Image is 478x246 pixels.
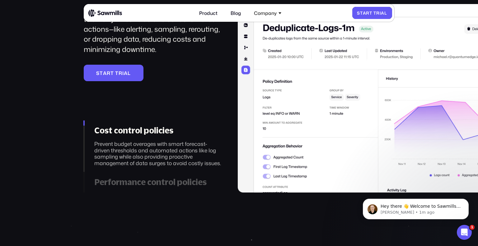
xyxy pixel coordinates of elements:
span: a [124,70,128,76]
span: S [96,70,100,76]
span: i [380,11,381,16]
span: a [103,70,107,76]
a: Product [195,7,221,19]
span: r [366,11,369,16]
span: t [100,70,103,76]
span: i [122,70,124,76]
iframe: Intercom notifications message [354,186,478,229]
a: Blog [227,7,244,19]
div: Define policies to monitor specific telemetry thresholds and set automated actions—like alerting,... [84,4,221,54]
span: a [381,11,384,16]
span: r [107,70,110,76]
span: a [363,11,366,16]
div: Company [254,10,277,16]
div: Prevent budget overages with smart forecast-driven thresholds and automated actions like log samp... [94,141,221,167]
div: Company [251,7,285,19]
span: 1 [470,225,475,230]
span: S [357,11,360,16]
div: Performance control policies [94,177,221,187]
span: r [119,70,122,76]
span: T [373,11,376,16]
span: t [369,11,372,16]
span: T [115,70,119,76]
span: l [128,70,131,76]
div: Cost control policies [94,126,221,136]
span: l [384,11,387,16]
span: t [360,11,363,16]
a: StartTrial [84,65,143,81]
span: r [376,11,380,16]
iframe: Intercom live chat [457,225,472,240]
span: t [110,70,114,76]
